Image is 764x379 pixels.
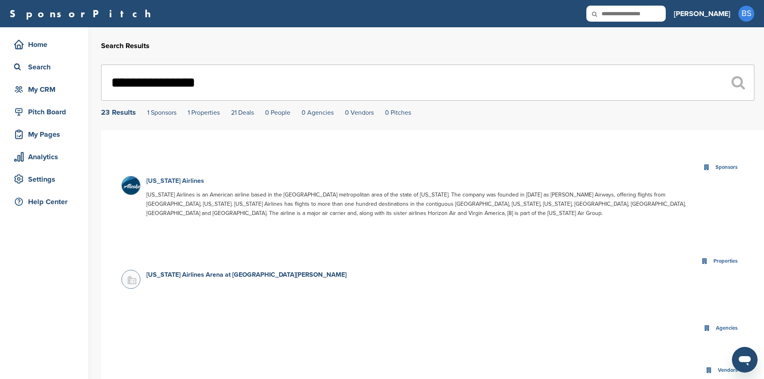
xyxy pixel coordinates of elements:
a: My CRM [8,80,80,99]
div: Agencies [714,324,740,333]
a: Analytics [8,148,80,166]
a: Help Center [8,193,80,211]
a: 0 Pitches [385,109,411,117]
a: Search [8,58,80,76]
div: Pitch Board [12,105,80,119]
a: 0 People [265,109,290,117]
a: [US_STATE] Airlines Arena at [GEOGRAPHIC_DATA][PERSON_NAME] [146,271,347,279]
div: Home [12,37,80,52]
iframe: Button to launch messaging window [732,347,758,373]
a: Home [8,35,80,54]
h3: [PERSON_NAME] [674,8,730,19]
div: Vendors [716,366,740,375]
a: 0 Vendors [345,109,374,117]
a: [US_STATE] Airlines [146,177,204,185]
div: Sponsors [713,163,740,172]
a: Pitch Board [8,103,80,121]
span: BS [738,6,754,22]
div: My CRM [12,82,80,97]
a: My Pages [8,125,80,144]
a: 1 Sponsors [147,109,176,117]
a: 21 Deals [231,109,254,117]
div: Help Center [12,195,80,209]
a: 1 Properties [188,109,220,117]
div: 23 Results [101,109,136,116]
a: [PERSON_NAME] [674,5,730,22]
a: SponsorPitch [10,8,156,19]
img: Alaska airlines [122,176,142,197]
div: Analytics [12,150,80,164]
div: Settings [12,172,80,186]
img: Buildingmissing [122,270,142,290]
a: 0 Agencies [302,109,334,117]
p: [US_STATE] Airlines is an American airline based in the [GEOGRAPHIC_DATA] metropolitan area of th... [146,190,698,218]
a: Settings [8,170,80,188]
div: Search [12,60,80,74]
div: Properties [711,257,740,266]
div: My Pages [12,127,80,142]
h2: Search Results [101,41,754,51]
